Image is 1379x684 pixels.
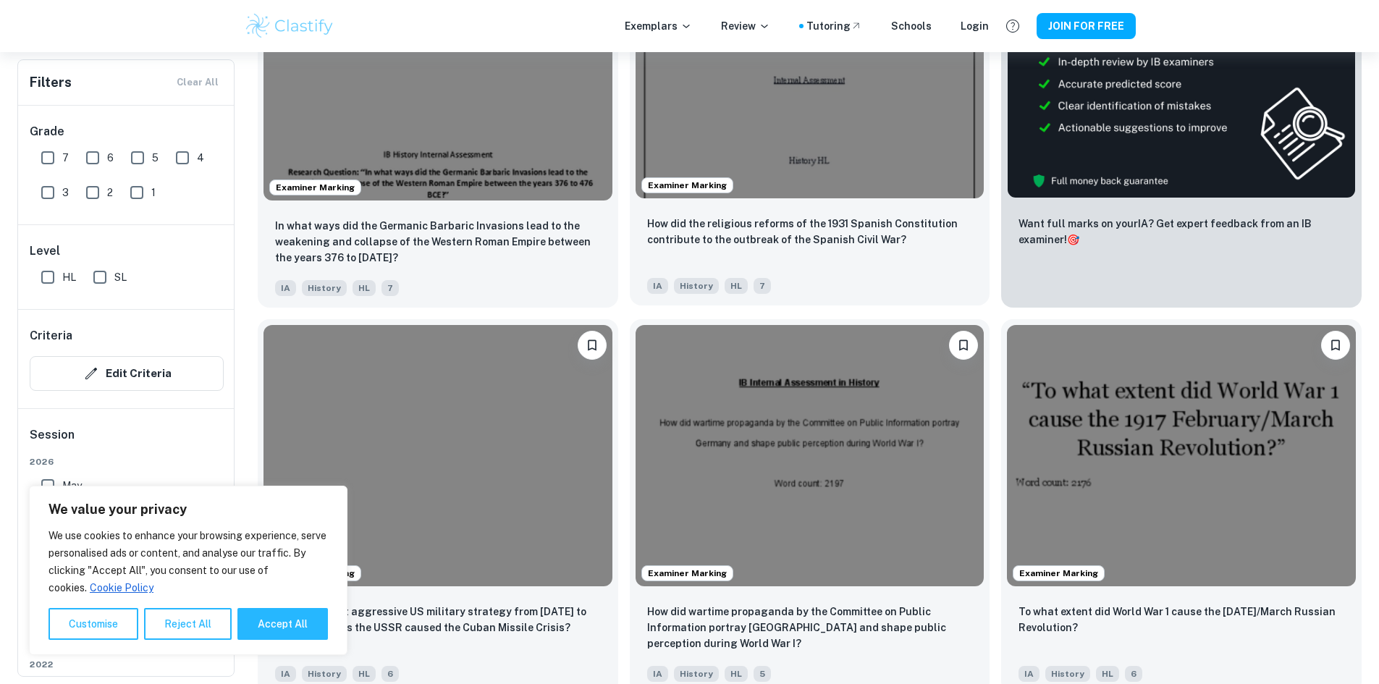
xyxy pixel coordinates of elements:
[1096,666,1119,682] span: HL
[381,666,399,682] span: 6
[30,356,224,391] button: Edit Criteria
[1007,325,1356,586] img: History IA example thumbnail: To what extent did World War 1 cause the
[647,666,668,682] span: IA
[107,185,113,200] span: 2
[1019,216,1344,248] p: Want full marks on your IA ? Get expert feedback from an IB examiner!
[30,426,224,455] h6: Session
[961,18,989,34] a: Login
[1019,604,1344,636] p: To what extent did World War 1 cause the 1917 February/March Russian Revolution?
[353,666,376,682] span: HL
[1067,234,1079,245] span: 🎯
[302,666,347,682] span: History
[1045,666,1090,682] span: History
[1000,14,1025,38] button: Help and Feedback
[275,604,601,636] p: To what extent aggressive US military strategy from 1953 to 1962 towards the USSR caused the Cuba...
[244,12,336,41] img: Clastify logo
[674,666,719,682] span: History
[674,278,719,294] span: History
[152,150,159,166] span: 5
[107,150,114,166] span: 6
[49,608,138,640] button: Customise
[30,72,72,93] h6: Filters
[263,325,612,586] img: History IA example thumbnail: To what extent aggressive US military st
[197,150,204,166] span: 4
[725,278,748,294] span: HL
[642,567,733,580] span: Examiner Marking
[49,501,328,518] p: We value your privacy
[62,185,69,200] span: 3
[62,150,69,166] span: 7
[625,18,692,34] p: Exemplars
[30,455,224,468] span: 2026
[62,478,82,494] span: May
[62,269,76,285] span: HL
[49,527,328,596] p: We use cookies to enhance your browsing experience, serve personalised ads or content, and analys...
[891,18,932,34] a: Schools
[647,604,973,651] p: How did wartime propaganda by the Committee on Public Information portray Germany and shape publi...
[754,666,771,682] span: 5
[721,18,770,34] p: Review
[151,185,156,200] span: 1
[89,581,154,594] a: Cookie Policy
[275,218,601,266] p: In what ways did the Germanic Barbaric Invasions lead to the weakening and collapse of the Wester...
[806,18,862,34] a: Tutoring
[1321,331,1350,360] button: Please log in to bookmark exemplars
[270,181,360,194] span: Examiner Marking
[1019,666,1039,682] span: IA
[949,331,978,360] button: Please log in to bookmark exemplars
[114,269,127,285] span: SL
[30,327,72,345] h6: Criteria
[647,216,973,248] p: How did the religious reforms of the 1931 Spanish Constitution contribute to the outbreak of the ...
[1037,13,1136,39] button: JOIN FOR FREE
[237,608,328,640] button: Accept All
[642,179,733,192] span: Examiner Marking
[381,280,399,296] span: 7
[636,325,984,586] img: History IA example thumbnail: How did wartime propaganda by the Commit
[30,123,224,140] h6: Grade
[30,658,224,671] span: 2022
[725,666,748,682] span: HL
[144,608,232,640] button: Reject All
[30,242,224,260] h6: Level
[1013,567,1104,580] span: Examiner Marking
[29,486,347,655] div: We value your privacy
[754,278,771,294] span: 7
[353,280,376,296] span: HL
[647,278,668,294] span: IA
[302,280,347,296] span: History
[275,280,296,296] span: IA
[1125,666,1142,682] span: 6
[275,666,296,682] span: IA
[578,331,607,360] button: Please log in to bookmark exemplars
